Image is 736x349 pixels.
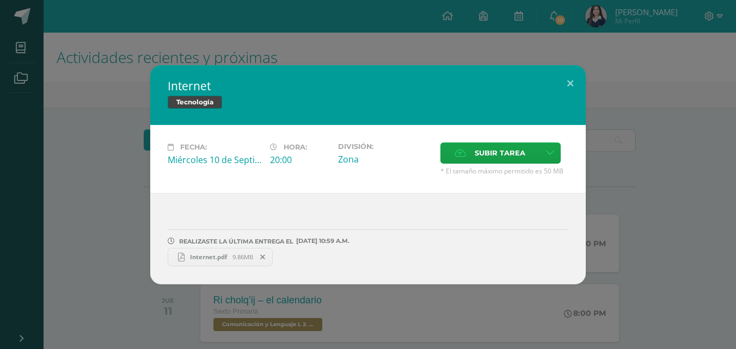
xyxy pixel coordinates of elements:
[232,253,253,261] span: 9.86MB
[179,238,293,245] span: REALIZASTE LA ÚLTIMA ENTREGA EL
[168,248,273,266] a: Internet.pdf 9.86MB
[338,153,432,165] div: Zona
[555,65,586,102] button: Close (Esc)
[168,96,222,109] span: Tecnología
[440,166,568,176] span: * El tamaño máximo permitido es 50 MB
[168,154,261,166] div: Miércoles 10 de Septiembre
[338,142,432,151] label: División:
[185,253,232,261] span: Internet.pdf
[475,143,525,163] span: Subir tarea
[180,143,207,151] span: Fecha:
[168,78,568,94] h2: Internet
[270,154,329,166] div: 20:00
[293,241,349,241] span: [DATE] 10:59 A.M.
[254,251,272,263] span: Remover entrega
[284,143,307,151] span: Hora:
